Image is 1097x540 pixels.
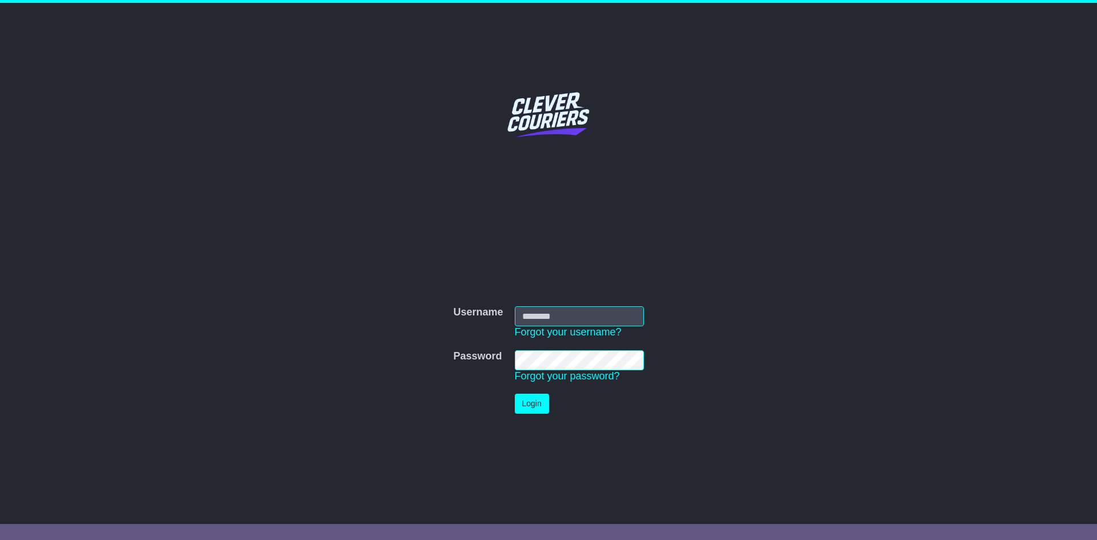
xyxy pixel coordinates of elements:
[453,306,503,319] label: Username
[515,370,620,382] a: Forgot your password?
[453,350,502,363] label: Password
[515,326,622,338] a: Forgot your username?
[515,394,549,414] button: Login
[500,66,597,163] img: Clever Couriers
